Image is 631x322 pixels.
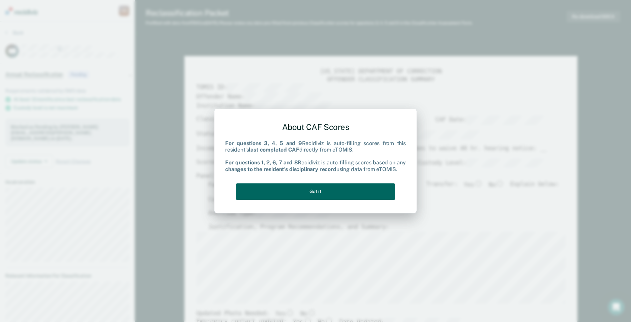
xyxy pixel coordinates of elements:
b: last completed CAF [249,146,299,153]
b: For questions 1, 2, 6, 7 and 8 [225,160,298,166]
div: Recidiviz is auto-filling scores from this resident's directly from eTOMIS. Recidiviz is auto-fil... [225,140,406,172]
b: changes to the resident's disciplinary record [225,166,336,172]
b: For questions 3, 4, 5 and 9 [225,140,302,146]
div: About CAF Scores [225,117,406,137]
button: Got it [236,183,395,200]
